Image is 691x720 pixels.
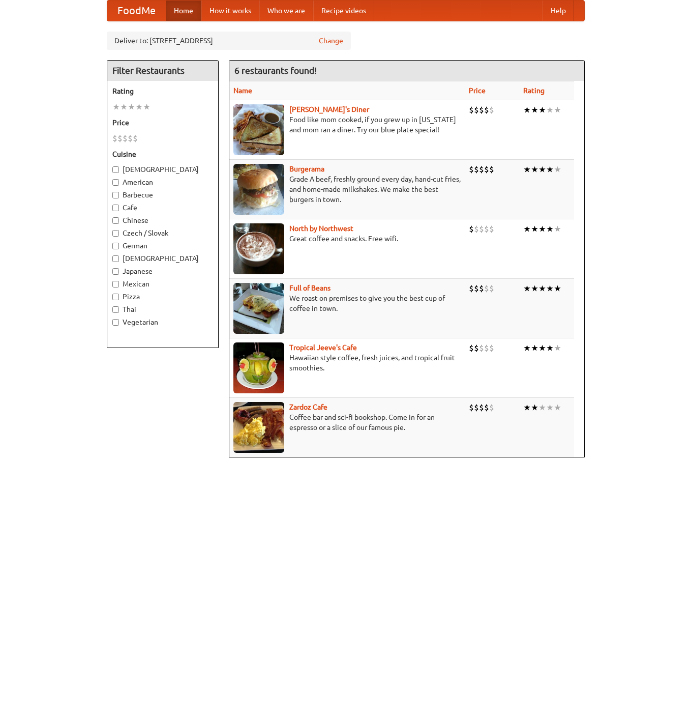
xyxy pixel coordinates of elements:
[112,243,119,249] input: German
[107,32,351,50] div: Deliver to: [STREET_ADDRESS]
[133,133,138,144] li: $
[531,283,538,294] li: ★
[233,353,461,373] p: Hawaiian style coffee, fresh juices, and tropical fruit smoothies.
[469,87,486,95] a: Price
[112,228,213,238] label: Czech / Slovak
[112,149,213,159] h5: Cuisine
[112,179,119,186] input: American
[289,224,353,233] a: North by Northwest
[523,104,531,116] li: ★
[112,241,213,251] label: German
[554,164,561,175] li: ★
[234,66,317,75] ng-pluralize: 6 restaurants found!
[538,104,546,116] li: ★
[128,133,133,144] li: $
[112,192,119,198] input: Barbecue
[469,223,474,235] li: $
[484,342,489,354] li: $
[484,223,489,235] li: $
[112,292,213,302] label: Pizza
[233,87,252,95] a: Name
[112,86,213,96] h5: Rating
[489,402,494,413] li: $
[474,283,479,294] li: $
[107,61,218,81] h4: Filter Restaurants
[474,402,479,413] li: $
[112,253,213,264] label: [DEMOGRAPHIC_DATA]
[523,283,531,294] li: ★
[112,319,119,326] input: Vegetarian
[233,174,461,205] p: Grade A beef, freshly ground every day, hand-cut fries, and home-made milkshakes. We make the bes...
[538,164,546,175] li: ★
[531,342,538,354] li: ★
[289,284,331,292] b: Full of Beans
[469,104,474,116] li: $
[112,133,117,144] li: $
[489,283,494,294] li: $
[479,223,484,235] li: $
[112,215,213,225] label: Chinese
[554,104,561,116] li: ★
[289,343,357,352] a: Tropical Jeeve's Cafe
[479,402,484,413] li: $
[233,412,461,433] p: Coffee bar and sci-fi bookshop. Come in for an espresso or a slice of our famous pie.
[546,223,554,235] li: ★
[474,164,479,175] li: $
[523,402,531,413] li: ★
[484,164,489,175] li: $
[479,283,484,294] li: $
[233,293,461,313] p: We roast on premises to give you the best cup of coffee in town.
[474,342,479,354] li: $
[543,1,574,21] a: Help
[259,1,313,21] a: Who we are
[546,342,554,354] li: ★
[489,342,494,354] li: $
[474,104,479,116] li: $
[479,104,484,116] li: $
[233,342,284,393] img: jeeves.jpg
[546,402,554,413] li: ★
[484,283,489,294] li: $
[233,223,284,274] img: north.jpg
[112,255,119,262] input: [DEMOGRAPHIC_DATA]
[484,402,489,413] li: $
[112,304,213,314] label: Thai
[546,283,554,294] li: ★
[289,403,327,411] a: Zardoz Cafe
[489,164,494,175] li: $
[135,101,143,112] li: ★
[233,234,461,244] p: Great coffee and snacks. Free wifi.
[143,101,151,112] li: ★
[123,133,128,144] li: $
[319,36,343,46] a: Change
[289,165,324,173] a: Burgerama
[546,104,554,116] li: ★
[112,230,119,237] input: Czech / Slovak
[538,342,546,354] li: ★
[484,104,489,116] li: $
[120,101,128,112] li: ★
[554,402,561,413] li: ★
[531,164,538,175] li: ★
[112,101,120,112] li: ★
[479,164,484,175] li: $
[469,402,474,413] li: $
[538,223,546,235] li: ★
[546,164,554,175] li: ★
[112,317,213,327] label: Vegetarian
[112,166,119,173] input: [DEMOGRAPHIC_DATA]
[112,164,213,175] label: [DEMOGRAPHIC_DATA]
[469,164,474,175] li: $
[469,283,474,294] li: $
[112,118,213,128] h5: Price
[112,177,213,187] label: American
[128,101,135,112] li: ★
[554,283,561,294] li: ★
[112,266,213,276] label: Japanese
[479,342,484,354] li: $
[117,133,123,144] li: $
